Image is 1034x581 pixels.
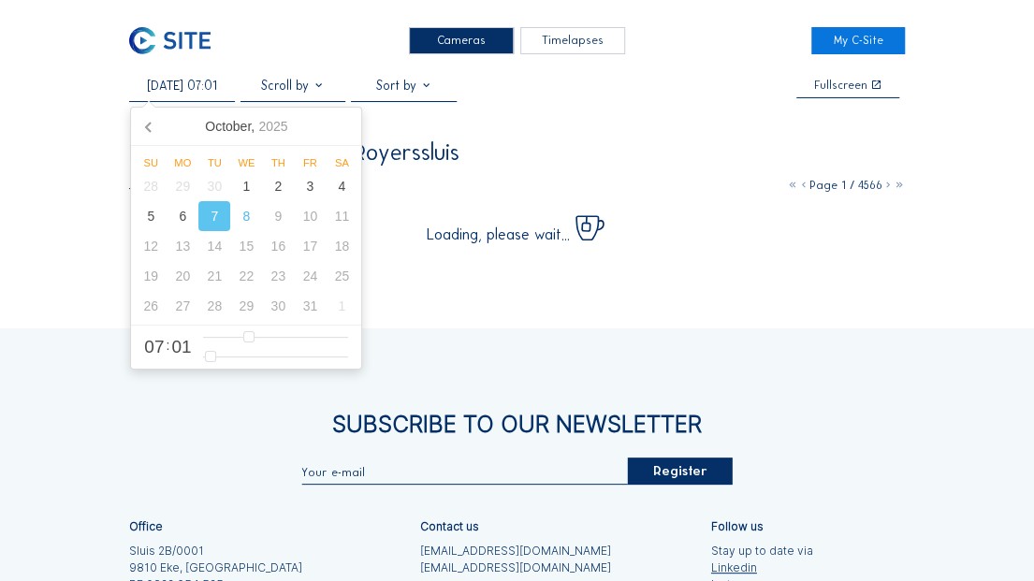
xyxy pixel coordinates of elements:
[262,261,294,291] div: 23
[129,175,248,191] div: Camera 4
[230,291,262,321] div: 29
[230,171,262,201] div: 1
[262,201,294,231] div: 9
[129,27,222,54] a: C-SITE Logo
[129,414,905,436] div: Subscribe to our newsletter
[294,261,326,291] div: 24
[258,119,287,134] i: 2025
[326,261,357,291] div: 25
[198,157,230,168] div: Tu
[294,157,326,168] div: Fr
[198,261,230,291] div: 21
[809,179,882,192] span: Page 1 / 4566
[294,171,326,201] div: 3
[135,157,167,168] div: Su
[230,231,262,261] div: 15
[167,231,198,261] div: 13
[197,111,295,141] div: October,
[326,201,357,231] div: 11
[811,27,904,54] a: My C-Site
[167,157,198,168] div: Mo
[135,171,167,201] div: 28
[230,201,262,231] div: 8
[129,141,459,164] div: Rinkoniën / Antwerpen Royerssluis
[167,201,198,231] div: 6
[294,231,326,261] div: 17
[129,521,163,532] div: Office
[129,78,235,94] input: Search by date 󰅀
[171,338,191,356] span: 01
[409,27,515,54] div: Cameras
[420,559,611,576] a: [EMAIL_ADDRESS][DOMAIN_NAME]
[627,458,733,485] div: Register
[326,157,357,168] div: Sa
[230,261,262,291] div: 22
[167,261,198,291] div: 20
[198,231,230,261] div: 14
[420,521,479,532] div: Contact us
[262,291,294,321] div: 30
[326,291,357,321] div: 1
[711,521,764,532] div: Follow us
[135,261,167,291] div: 19
[135,201,167,231] div: 5
[520,27,626,54] div: Timelapses
[711,559,813,576] a: Linkedin
[301,466,627,479] input: Your e-mail
[167,171,198,201] div: 29
[262,171,294,201] div: 2
[230,157,262,168] div: We
[294,201,326,231] div: 10
[166,339,169,352] span: :
[198,171,230,201] div: 30
[294,291,326,321] div: 31
[135,291,167,321] div: 26
[198,291,230,321] div: 28
[326,231,357,261] div: 18
[135,231,167,261] div: 12
[326,171,357,201] div: 4
[167,291,198,321] div: 27
[814,80,867,91] div: Fullscreen
[427,227,570,242] span: Loading, please wait...
[262,231,294,261] div: 16
[420,543,611,559] a: [EMAIL_ADDRESS][DOMAIN_NAME]
[198,201,230,231] div: 7
[144,338,164,356] span: 07
[129,27,211,54] img: C-SITE Logo
[262,157,294,168] div: Th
